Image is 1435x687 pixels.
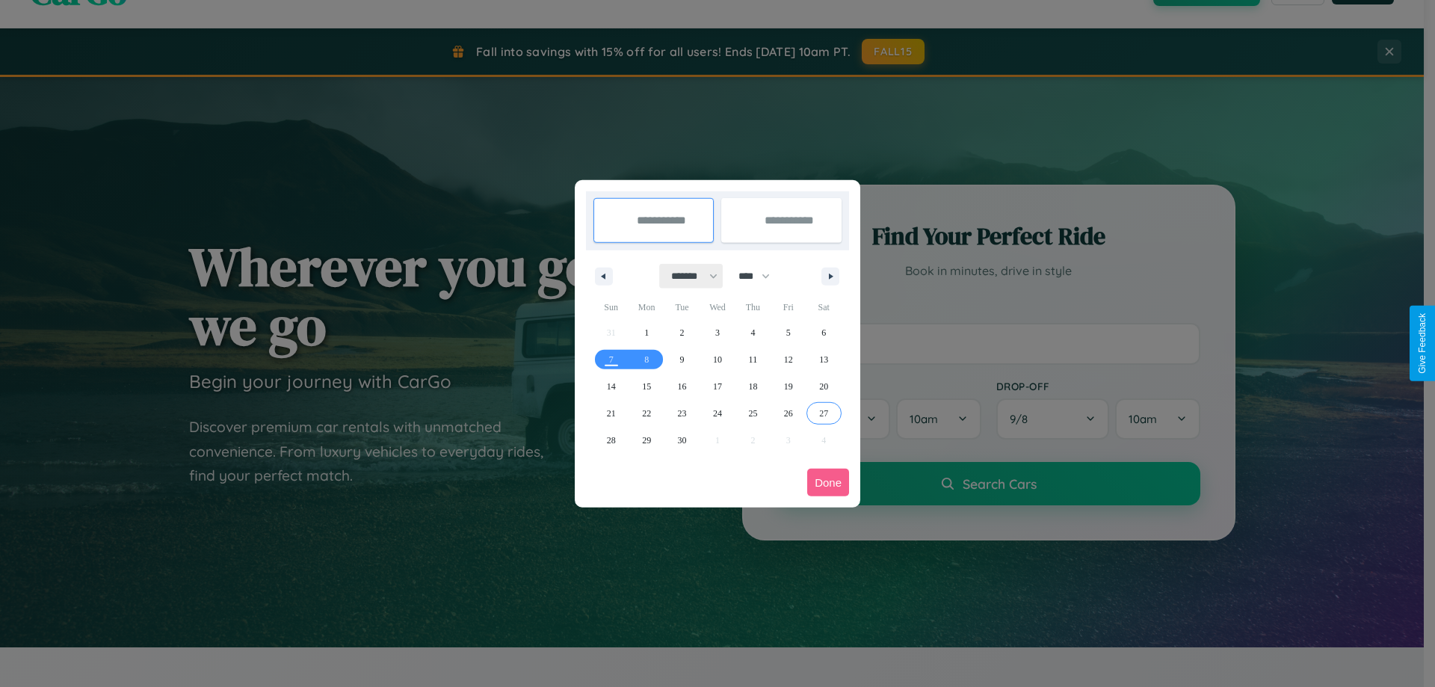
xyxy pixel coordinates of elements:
[771,295,806,319] span: Fri
[593,373,629,400] button: 14
[629,319,664,346] button: 1
[806,400,842,427] button: 27
[609,346,614,373] span: 7
[821,319,826,346] span: 6
[664,427,700,454] button: 30
[629,373,664,400] button: 15
[807,469,849,496] button: Done
[680,319,685,346] span: 2
[700,373,735,400] button: 17
[713,346,722,373] span: 10
[629,427,664,454] button: 29
[771,400,806,427] button: 26
[629,346,664,373] button: 8
[664,319,700,346] button: 2
[642,373,651,400] span: 15
[644,319,649,346] span: 1
[784,400,793,427] span: 26
[713,400,722,427] span: 24
[748,400,757,427] span: 25
[784,346,793,373] span: 12
[819,373,828,400] span: 20
[786,319,791,346] span: 5
[629,295,664,319] span: Mon
[593,346,629,373] button: 7
[664,346,700,373] button: 9
[593,427,629,454] button: 28
[678,400,687,427] span: 23
[607,373,616,400] span: 14
[735,319,771,346] button: 4
[713,373,722,400] span: 17
[1417,313,1428,374] div: Give Feedback
[700,295,735,319] span: Wed
[700,319,735,346] button: 3
[593,400,629,427] button: 21
[664,400,700,427] button: 23
[664,373,700,400] button: 16
[784,373,793,400] span: 19
[771,373,806,400] button: 19
[819,400,828,427] span: 27
[806,319,842,346] button: 6
[735,295,771,319] span: Thu
[629,400,664,427] button: 22
[607,400,616,427] span: 21
[700,346,735,373] button: 10
[819,346,828,373] span: 13
[664,295,700,319] span: Tue
[806,373,842,400] button: 20
[642,427,651,454] span: 29
[735,346,771,373] button: 11
[678,373,687,400] span: 16
[749,346,758,373] span: 11
[771,346,806,373] button: 12
[607,427,616,454] span: 28
[593,295,629,319] span: Sun
[806,346,842,373] button: 13
[678,427,687,454] span: 30
[642,400,651,427] span: 22
[735,400,771,427] button: 25
[680,346,685,373] span: 9
[644,346,649,373] span: 8
[750,319,755,346] span: 4
[748,373,757,400] span: 18
[715,319,720,346] span: 3
[700,400,735,427] button: 24
[771,319,806,346] button: 5
[735,373,771,400] button: 18
[806,295,842,319] span: Sat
